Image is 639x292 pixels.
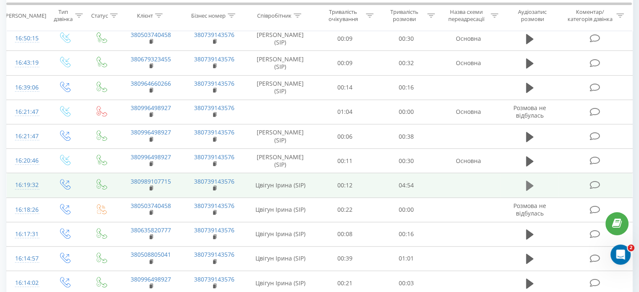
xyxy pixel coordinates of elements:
div: 16:50:15 [15,30,37,47]
div: Коментар/категорія дзвінка [565,9,614,23]
td: 04:54 [376,173,437,197]
td: 00:30 [376,149,437,173]
td: 00:00 [376,197,437,222]
a: 380508805041 [131,250,171,258]
div: 16:19:32 [15,177,37,193]
span: Розмова не відбулась [513,202,546,217]
td: 00:09 [315,26,376,51]
div: 16:17:31 [15,226,37,242]
a: 380739143576 [194,153,234,161]
td: 00:22 [315,197,376,222]
td: Цвігун Ірина (SIP) [246,197,315,222]
td: Цвігун Ірина (SIP) [246,246,315,271]
td: 00:39 [315,246,376,271]
div: Статус [91,12,108,19]
div: Аудіозапис розмови [508,9,557,23]
a: 380964660266 [131,79,171,87]
a: 380503740458 [131,31,171,39]
a: 380739143576 [194,226,234,234]
a: 380996498927 [131,128,171,136]
td: [PERSON_NAME] (SIP) [246,75,315,100]
td: Основна [437,100,500,124]
div: 16:20:46 [15,153,37,169]
td: 00:09 [315,51,376,75]
td: Основна [437,26,500,51]
a: 380739143576 [194,202,234,210]
a: 380996498927 [131,153,171,161]
div: 16:14:57 [15,250,37,267]
a: 380996498927 [131,275,171,283]
a: 380996498927 [131,104,171,112]
span: 2 [628,245,634,251]
div: Бізнес номер [191,12,226,19]
div: Співробітник [257,12,292,19]
div: Тип дзвінка [53,9,73,23]
a: 380739143576 [194,250,234,258]
td: 01:01 [376,246,437,271]
td: 00:08 [315,222,376,246]
td: Цвігун Ірина (SIP) [246,222,315,246]
a: 380503740458 [131,202,171,210]
td: 00:16 [376,222,437,246]
div: 16:21:47 [15,128,37,145]
a: 380739143576 [194,79,234,87]
a: 380739143576 [194,31,234,39]
a: 380739143576 [194,275,234,283]
div: 16:18:26 [15,202,37,218]
td: 01:04 [315,100,376,124]
td: Основна [437,51,500,75]
iframe: Intercom live chat [610,245,631,265]
td: 00:00 [376,100,437,124]
td: [PERSON_NAME] (SIP) [246,149,315,173]
span: Розмова не відбулась [513,104,546,119]
a: 380635820777 [131,226,171,234]
td: Цвігун Ірина (SIP) [246,173,315,197]
div: Тривалість очікування [322,9,364,23]
div: 16:21:47 [15,104,37,120]
div: Тривалість розмови [383,9,425,23]
a: 380739143576 [194,128,234,136]
td: [PERSON_NAME] (SIP) [246,124,315,149]
td: 00:30 [376,26,437,51]
div: Назва схеми переадресації [444,9,489,23]
div: [PERSON_NAME] [4,12,46,19]
td: [PERSON_NAME] (SIP) [246,51,315,75]
td: 00:11 [315,149,376,173]
div: 16:43:19 [15,55,37,71]
a: 380739143576 [194,55,234,63]
a: 380989107715 [131,177,171,185]
td: 00:14 [315,75,376,100]
td: 00:32 [376,51,437,75]
td: 00:06 [315,124,376,149]
td: 00:12 [315,173,376,197]
td: [PERSON_NAME] (SIP) [246,26,315,51]
div: 16:39:06 [15,79,37,96]
div: Клієнт [137,12,153,19]
a: 380739143576 [194,177,234,185]
td: 00:38 [376,124,437,149]
td: Основна [437,149,500,173]
div: 16:14:02 [15,275,37,291]
td: 00:16 [376,75,437,100]
a: 380679323455 [131,55,171,63]
a: 380739143576 [194,104,234,112]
